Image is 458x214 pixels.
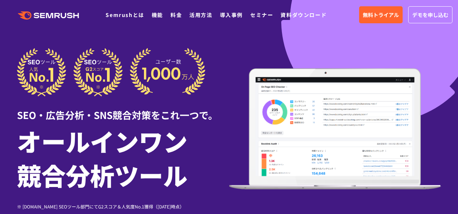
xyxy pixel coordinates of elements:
div: SEO・広告分析・SNS競合対策をこれ一つで。 [17,96,229,122]
a: 活用方法 [189,11,212,18]
a: セミナー [250,11,273,18]
a: 機能 [152,11,163,18]
h1: オールインワン 競合分析ツール [17,124,229,192]
a: 資料ダウンロード [280,11,327,18]
div: ※ [DOMAIN_NAME] SEOツール部門にてG2スコア＆人気度No.1獲得（[DATE]時点） [17,203,229,210]
a: デモを申し込む [408,6,452,23]
a: 無料トライアル [359,6,403,23]
a: 料金 [171,11,182,18]
a: Semrushとは [106,11,144,18]
span: デモを申し込む [412,11,448,19]
span: 無料トライアル [363,11,399,19]
a: 導入事例 [220,11,243,18]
